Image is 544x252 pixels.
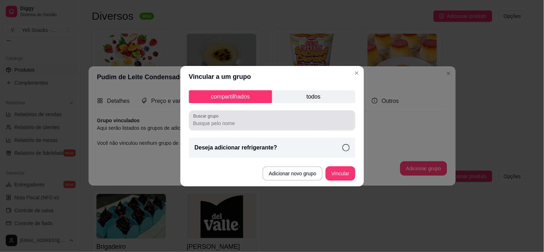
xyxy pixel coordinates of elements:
[272,90,355,103] p: todos
[195,143,277,152] p: Deseja adicionar refrigerante?
[193,113,221,119] label: Buscar grupo
[326,166,355,181] button: Vincular
[351,67,363,79] button: Close
[262,166,323,181] button: Adicionar novo grupo
[180,66,364,87] header: Vincular a um grupo
[193,120,351,127] input: Buscar grupo
[189,90,272,103] p: compartilhados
